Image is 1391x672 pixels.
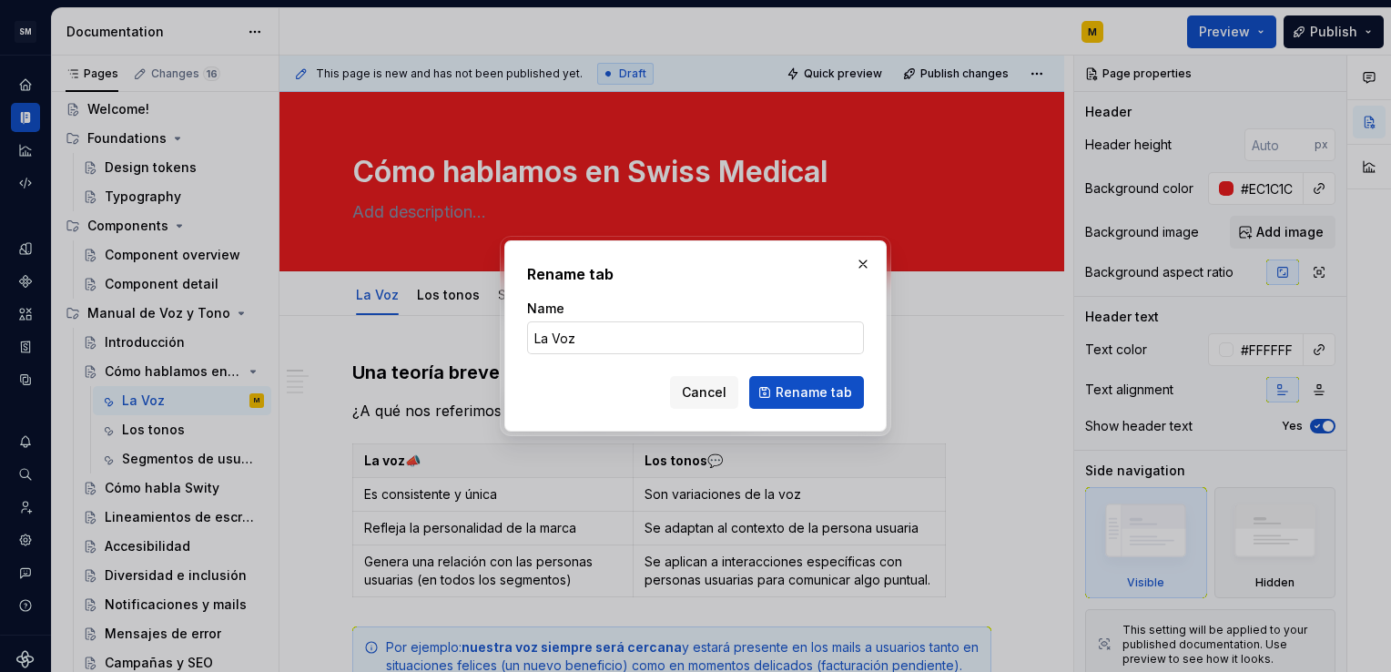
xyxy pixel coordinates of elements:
[527,263,864,285] h2: Rename tab
[749,376,864,409] button: Rename tab
[527,300,564,318] label: Name
[670,376,738,409] button: Cancel
[682,383,726,402] span: Cancel
[776,383,852,402] span: Rename tab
